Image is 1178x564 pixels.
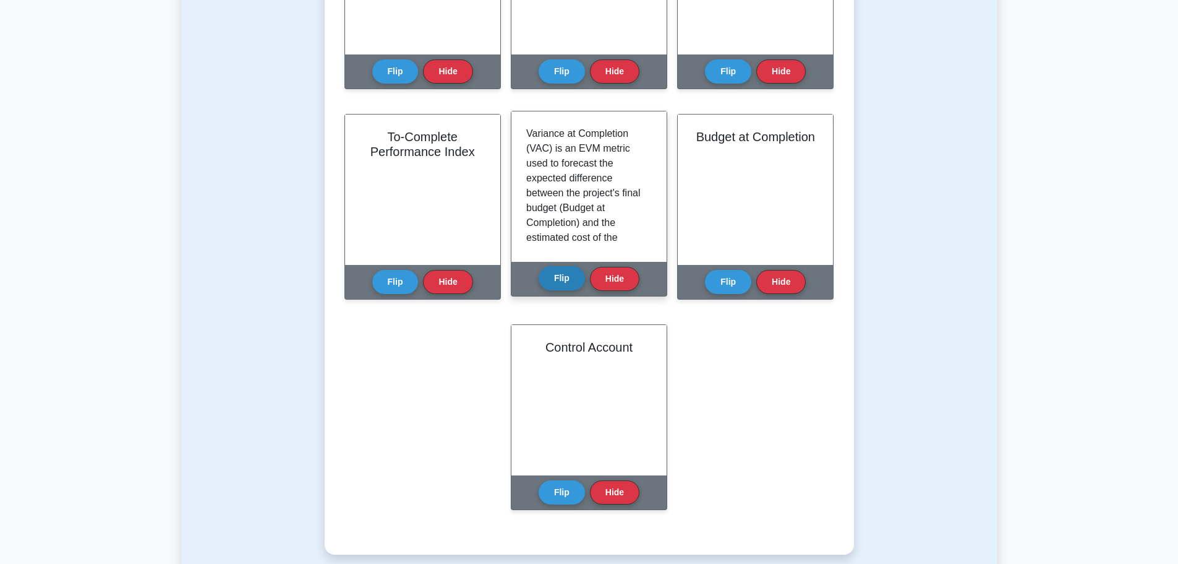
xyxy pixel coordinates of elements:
button: Flip [372,270,419,294]
button: Hide [590,267,639,291]
button: Flip [539,480,585,505]
button: Flip [372,59,419,84]
button: Hide [423,59,472,84]
button: Hide [423,270,472,294]
h2: To-Complete Performance Index [360,129,485,159]
button: Flip [539,59,585,84]
h2: Control Account [526,340,652,355]
button: Hide [590,480,639,505]
button: Flip [705,270,751,294]
button: Hide [590,59,639,84]
button: Hide [756,59,806,84]
button: Hide [756,270,806,294]
button: Flip [539,266,585,290]
h2: Budget at Completion [693,129,818,144]
button: Flip [705,59,751,84]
